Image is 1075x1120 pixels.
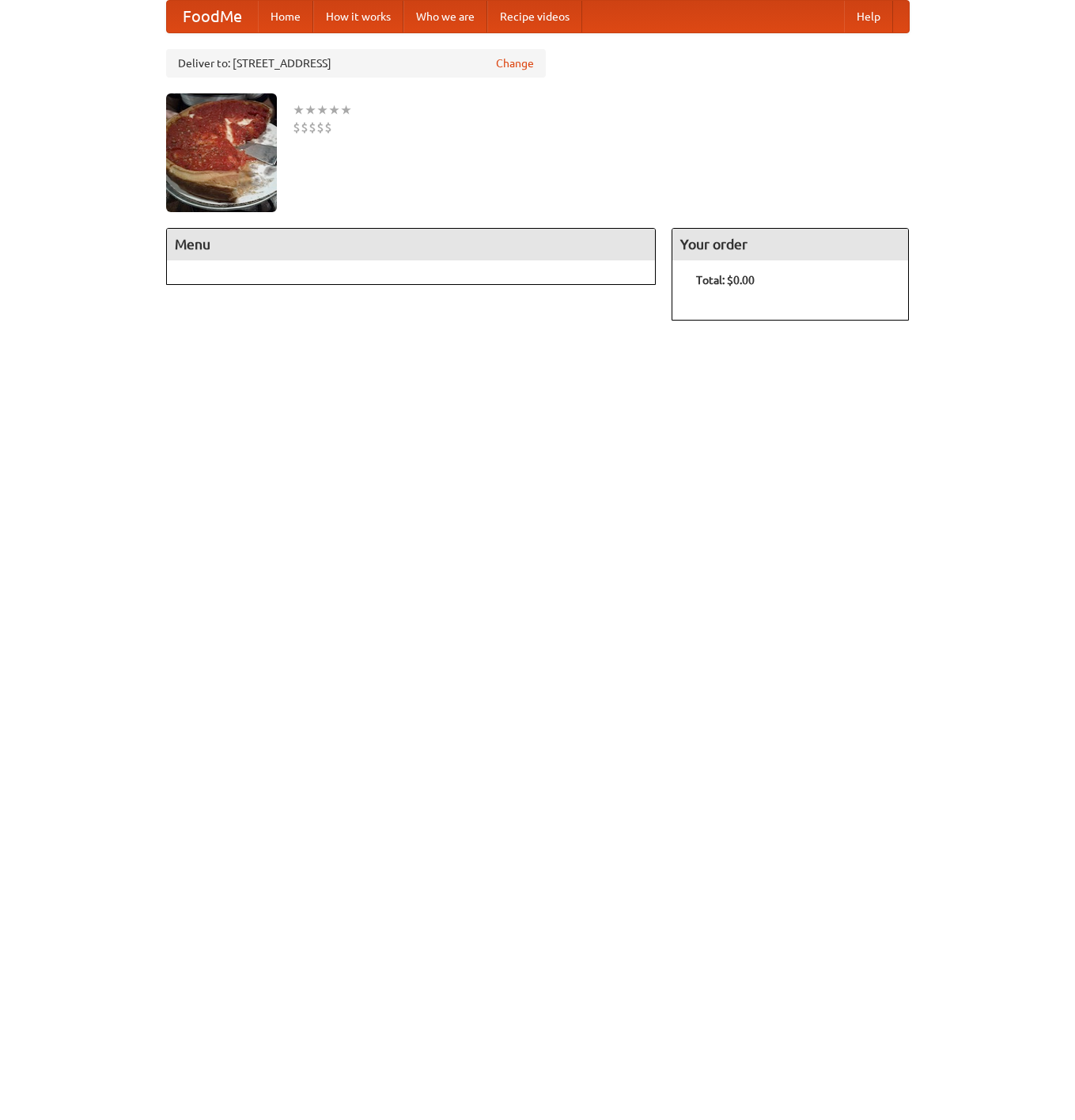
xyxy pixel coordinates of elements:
li: $ [316,119,324,136]
h4: Your order [672,229,908,260]
li: ★ [316,101,328,119]
img: angular.jpg [166,93,277,212]
li: $ [293,119,301,136]
h4: Menu [167,229,656,260]
a: Change [496,55,534,71]
li: $ [301,119,308,136]
a: Recipe videos [487,1,582,32]
li: $ [308,119,316,136]
li: ★ [305,101,316,119]
a: How it works [313,1,403,32]
div: Deliver to: [STREET_ADDRESS] [166,49,546,78]
li: $ [324,119,332,136]
a: Help [844,1,893,32]
li: ★ [293,101,305,119]
a: Home [258,1,313,32]
li: ★ [340,101,352,119]
b: Total: $0.00 [696,274,755,287]
a: FoodMe [167,1,258,32]
li: ★ [328,101,340,119]
a: Who we are [403,1,487,32]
